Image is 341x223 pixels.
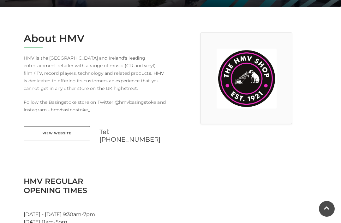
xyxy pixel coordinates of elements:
p: Follow the Basingstoke store on Twitter @hmvbasingstoke and Instagram - hmvbasingstoke_ [24,98,166,114]
a: View Website [24,126,90,140]
a: Tel: [PHONE_NUMBER] [99,128,166,143]
h3: HMV Regular Opening Times [24,177,115,195]
p: HMV is the [GEOGRAPHIC_DATA] and Ireland's leading entertainment retailer with a range of music (... [24,54,166,92]
h2: About HMV [24,32,166,44]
